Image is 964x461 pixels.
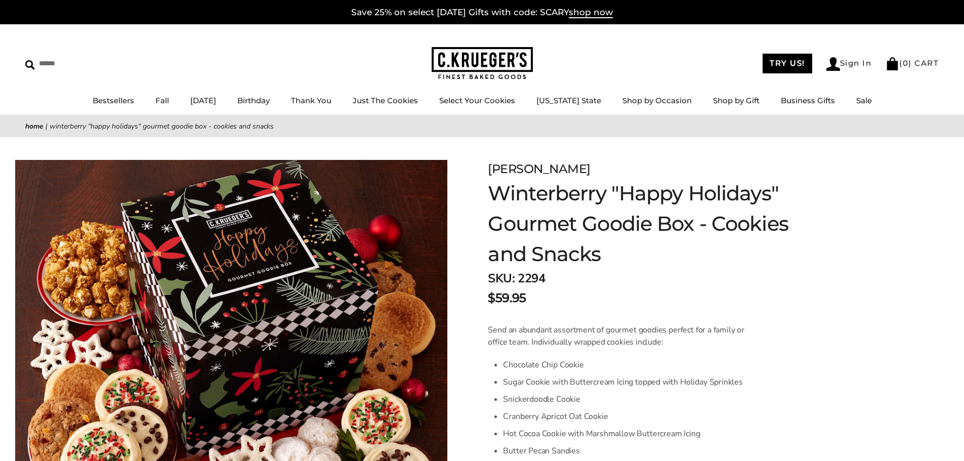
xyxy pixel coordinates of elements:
[503,442,765,459] li: Butter Pecan Sandies
[488,178,811,269] h1: Winterberry "Happy Holidays" Gourmet Goodie Box - Cookies and Snacks
[351,7,613,18] a: Save 25% on select [DATE] Gifts with code: SCARYshop now
[826,57,872,71] a: Sign In
[503,373,765,391] li: Sugar Cookie with Buttercream Icing topped with Holiday Sprinkles
[503,391,765,408] li: Snickerdoodle Cookie
[291,96,331,105] a: Thank You
[488,270,515,286] strong: SKU:
[903,58,909,68] span: 0
[886,58,939,68] a: (0) CART
[569,7,613,18] span: shop now
[622,96,692,105] a: Shop by Occasion
[886,57,899,70] img: Bag
[713,96,760,105] a: Shop by Gift
[25,121,44,131] a: Home
[488,160,811,178] div: [PERSON_NAME]
[46,121,48,131] span: |
[25,60,35,70] img: Search
[503,425,765,442] li: Hot Cocoa Cookie with Marshmallow Buttercream Icing
[439,96,515,105] a: Select Your Cookies
[25,120,939,132] nav: breadcrumbs
[503,356,765,373] li: Chocolate Chip Cookie
[488,324,765,348] p: Send an abundant assortment of gourmet goodies perfect for a family or office team. Individually ...
[763,54,812,73] a: TRY US!
[488,289,526,307] span: $59.95
[50,121,274,131] span: Winterberry "Happy Holidays" Gourmet Goodie Box - Cookies and Snacks
[781,96,835,105] a: Business Gifts
[503,408,765,425] li: Cranberry Apricot Oat Cookie
[155,96,169,105] a: Fall
[856,96,872,105] a: Sale
[190,96,216,105] a: [DATE]
[536,96,601,105] a: [US_STATE] State
[237,96,270,105] a: Birthday
[353,96,418,105] a: Just The Cookies
[25,56,146,71] input: Search
[826,57,840,71] img: Account
[518,270,545,286] span: 2294
[93,96,134,105] a: Bestsellers
[432,47,533,80] img: C.KRUEGER'S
